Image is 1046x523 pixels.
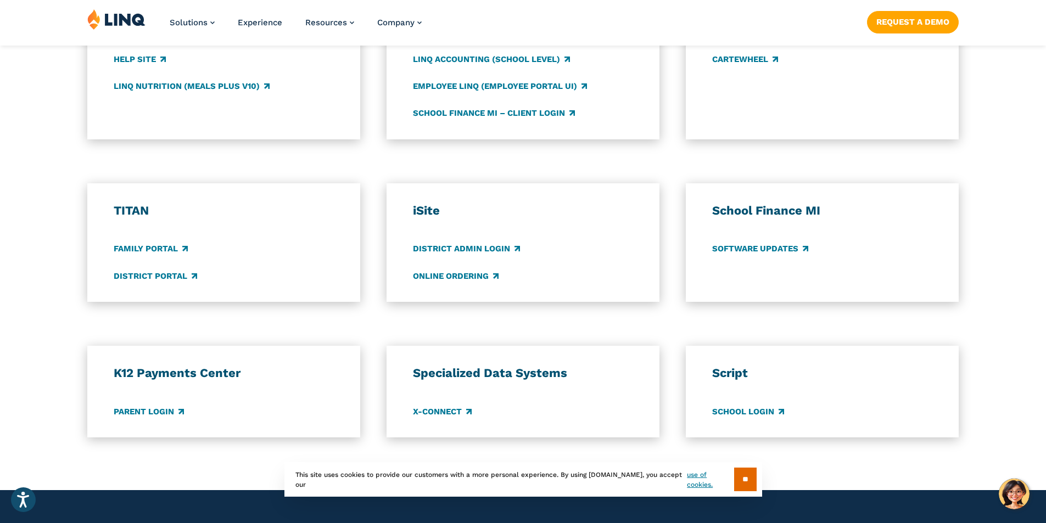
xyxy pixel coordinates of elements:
a: School Finance MI – Client Login [413,107,575,119]
a: School Login [712,406,784,418]
a: LINQ Nutrition (Meals Plus v10) [114,80,270,92]
a: Employee LINQ (Employee Portal UI) [413,80,587,92]
a: District Admin Login [413,243,520,255]
a: Request a Demo [867,11,959,33]
a: Parent Login [114,406,184,418]
div: This site uses cookies to provide our customers with a more personal experience. By using [DOMAIN... [284,462,762,497]
a: CARTEWHEEL [712,53,778,65]
a: Resources [305,18,354,27]
h3: School Finance MI [712,203,933,218]
a: Family Portal [114,243,188,255]
a: Experience [238,18,282,27]
h3: K12 Payments Center [114,365,334,381]
a: Solutions [170,18,215,27]
a: Company [377,18,422,27]
h3: Specialized Data Systems [413,365,634,381]
a: Software Updates [712,243,808,255]
span: Company [377,18,415,27]
a: Help Site [114,53,166,65]
span: Resources [305,18,347,27]
h3: TITAN [114,203,334,218]
nav: Button Navigation [867,9,959,33]
img: LINQ | K‑12 Software [87,9,146,30]
a: LINQ Accounting (school level) [413,53,570,65]
h3: iSite [413,203,634,218]
span: Solutions [170,18,208,27]
button: Hello, have a question? Let’s chat. [999,479,1030,509]
nav: Primary Navigation [170,9,422,45]
a: use of cookies. [687,470,734,490]
a: X-Connect [413,406,472,418]
a: District Portal [114,270,197,282]
h3: Script [712,365,933,381]
a: Online Ordering [413,270,499,282]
